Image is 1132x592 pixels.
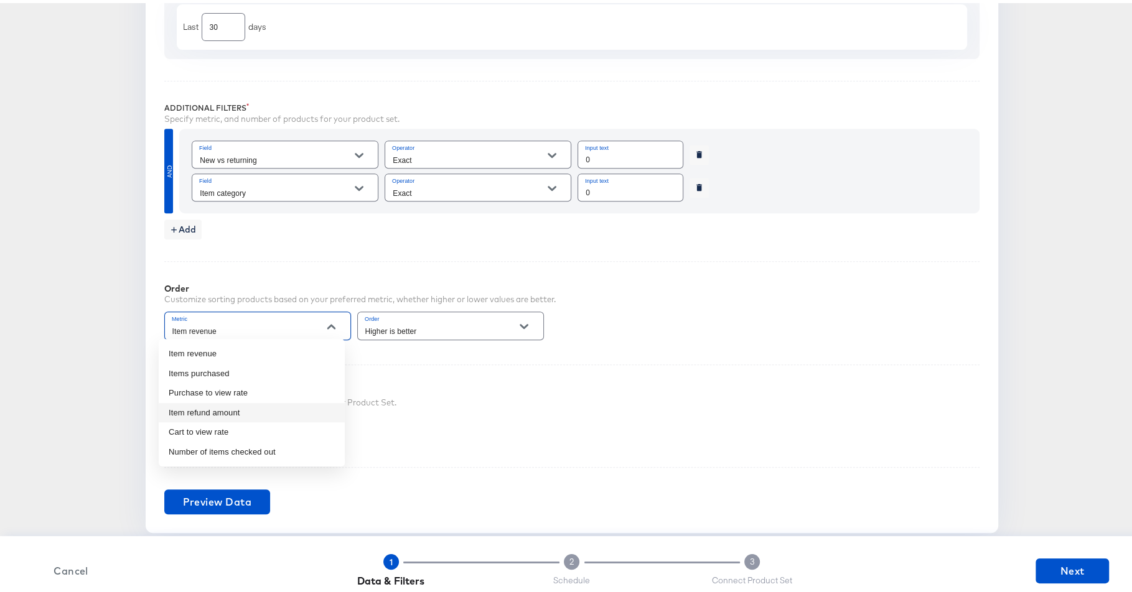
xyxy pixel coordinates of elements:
input: Enter a number [202,6,245,32]
button: Open [350,176,368,195]
span: Connect Product Set [712,571,792,583]
button: Close [322,314,340,333]
span: 3 [750,553,755,565]
li: Item revenue [159,341,345,361]
span: Next [1041,559,1104,576]
div: Customize sorting products based on your preferred metric, whether higher or lower values are bet... [164,290,556,302]
li: Item refund amount [159,400,345,420]
input: Input search term [578,138,683,165]
button: Open [515,314,533,333]
input: Input search term [578,171,683,198]
span: 1 [390,554,393,564]
span: Schedule [553,571,590,583]
div: days [248,18,266,30]
button: Next [1036,555,1109,580]
div: Specify metric, and number of products for your product set. [164,110,980,122]
span: Preview Data [183,490,252,507]
div: Product Limit [164,384,980,394]
span: 2 [569,553,574,565]
div: Last [183,18,199,30]
div: AND [166,162,175,174]
button: Open [543,143,561,162]
div: Order [164,280,556,290]
li: Purchase to view rate [159,380,345,400]
li: Items purchased [159,361,345,381]
div: Additional Filters [164,100,980,110]
div: Set the maximum number of products for your Product Set. [164,394,980,405]
span: Add [169,219,197,234]
button: Add [164,216,202,236]
button: Preview Data [164,486,271,511]
button: Cancel [34,559,108,576]
button: Open [543,176,561,195]
span: Cancel [39,559,103,576]
li: Number of items checked out [159,439,345,459]
button: Open [350,143,368,162]
li: Cart to view rate [159,419,345,439]
span: Data & Filters [357,571,424,584]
